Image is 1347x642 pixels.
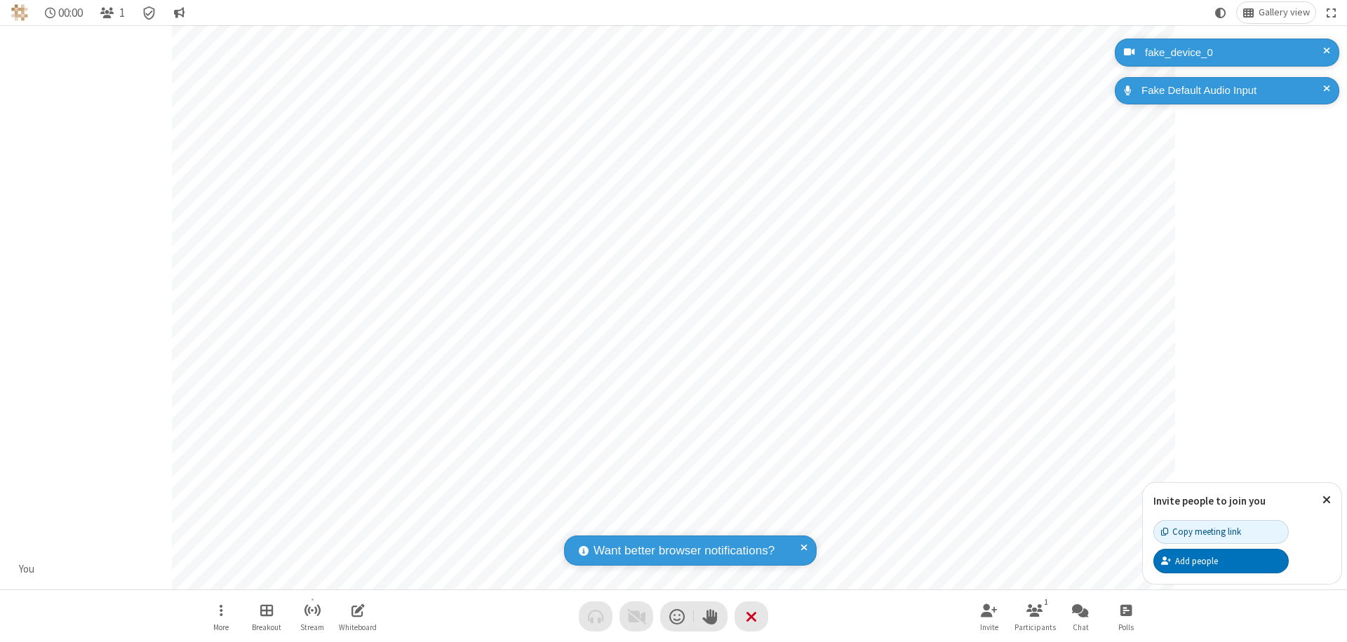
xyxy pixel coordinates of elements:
[1140,45,1329,61] div: fake_device_0
[119,6,125,20] span: 1
[579,601,612,631] button: Audio problem - check your Internet connection or call by phone
[168,2,190,23] button: Conversation
[337,596,379,636] button: Open shared whiteboard
[1161,525,1241,538] div: Copy meeting link
[1137,83,1329,99] div: Fake Default Audio Input
[300,623,324,631] span: Stream
[1312,483,1341,517] button: Close popover
[246,596,288,636] button: Manage Breakout Rooms
[1321,2,1342,23] button: Fullscreen
[1237,2,1315,23] button: Change layout
[11,4,28,21] img: QA Selenium DO NOT DELETE OR CHANGE
[39,2,89,23] div: Timer
[1040,596,1052,608] div: 1
[660,601,694,631] button: Send a reaction
[1209,2,1232,23] button: Using system theme
[14,561,40,578] div: You
[968,596,1010,636] button: Invite participants (⌘+Shift+I)
[252,623,281,631] span: Breakout
[1153,549,1289,573] button: Add people
[980,623,998,631] span: Invite
[1153,520,1289,544] button: Copy meeting link
[1014,623,1056,631] span: Participants
[1059,596,1101,636] button: Open chat
[1153,494,1266,507] label: Invite people to join you
[339,623,377,631] span: Whiteboard
[1105,596,1147,636] button: Open poll
[694,601,728,631] button: Raise hand
[136,2,163,23] div: Meeting details Encryption enabled
[619,601,653,631] button: Video
[58,6,83,20] span: 00:00
[291,596,333,636] button: Start streaming
[594,542,775,560] span: Want better browser notifications?
[213,623,229,631] span: More
[1073,623,1089,631] span: Chat
[200,596,242,636] button: Open menu
[735,601,768,631] button: End or leave meeting
[1259,7,1310,18] span: Gallery view
[94,2,130,23] button: Open participant list
[1014,596,1056,636] button: Open participant list
[1118,623,1134,631] span: Polls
